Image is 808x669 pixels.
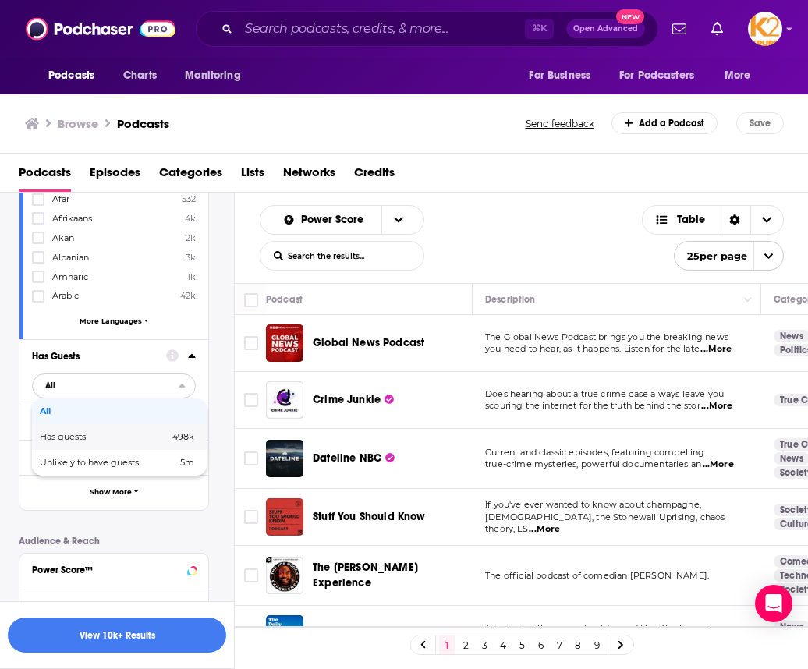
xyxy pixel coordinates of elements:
a: Podcasts [117,116,169,131]
span: Current and classic episodes, featuring compelling [485,447,705,458]
span: Albanian [52,252,89,263]
a: Episodes [90,160,140,192]
button: Save [736,112,784,134]
button: open menu [714,61,771,90]
span: ...More [529,523,560,536]
span: Categories [159,160,222,192]
span: true-crime mysteries, powerful documentaries an [485,458,701,469]
span: All [40,407,194,416]
button: Reach (Monthly) [32,596,196,615]
span: ...More [701,400,732,412]
span: This is what the news should sound like. The biggest [485,622,713,633]
h2: Choose List sort [260,205,424,235]
span: The Global News Podcast brings you the breaking news [485,331,728,342]
span: For Business [529,65,590,87]
img: Crime Junkie [266,381,303,419]
a: The Daily [313,626,360,642]
h2: filter dropdown [32,373,196,398]
div: Has guests [32,424,207,450]
input: Search podcasts, credits, & more... [239,16,525,41]
button: open menu [174,61,260,90]
span: 4k [185,213,196,224]
span: Afrikaans [52,213,92,224]
a: Add a Podcast [611,112,718,134]
a: Global News Podcast [266,324,303,362]
span: All [45,381,55,390]
span: Toggle select row [244,336,258,350]
a: Stuff You Should Know [266,498,303,536]
span: Arabic [52,290,79,301]
span: Crime Junkie [313,393,381,406]
span: Amharic [52,271,88,282]
img: Podchaser - Follow, Share and Rate Podcasts [26,14,175,44]
a: 2 [458,635,473,654]
button: Has Guests [32,346,166,366]
span: The [PERSON_NAME] Experience [313,561,418,589]
span: Toggle select row [244,393,258,407]
a: Lists [241,160,264,192]
button: open menu [270,214,382,225]
a: Show notifications dropdown [705,16,729,42]
span: Has guests [40,433,127,441]
h3: Browse [58,116,98,131]
span: Toggle select row [244,510,258,524]
a: Dateline NBC [313,451,395,466]
button: Power Score™ [32,560,196,579]
button: close menu [32,373,196,398]
button: View 10k+ Results [8,618,226,653]
span: Akan [52,232,74,243]
span: Toggle select row [244,568,258,582]
span: ...More [703,458,734,471]
img: The Daily [266,615,303,653]
img: The Joe Rogan Experience [266,557,303,594]
span: [DEMOGRAPHIC_DATA], the Stonewall Uprising, chaos theory, LS [485,511,725,535]
span: Stuff You Should Know [313,510,426,523]
a: Dateline NBC [266,440,303,477]
button: Choose View [642,205,785,235]
span: 42k [180,290,196,301]
button: open menu [674,241,784,271]
span: 498k [172,431,194,442]
span: More Languages [80,317,142,325]
span: Power Score [301,214,369,225]
span: Global News Podcast [313,336,424,349]
span: Logged in as K2Krupp [748,12,782,46]
div: Podcast [266,290,303,309]
button: open menu [609,61,717,90]
span: scouring the internet for the truth behind the stor [485,400,700,411]
a: Charts [113,61,166,90]
span: ⌘ K [525,19,554,39]
button: Send feedback [521,117,599,130]
a: 1 [439,635,455,654]
a: Podcasts [19,160,71,192]
a: 4 [495,635,511,654]
div: Search podcasts, credits, & more... [196,11,658,47]
button: open menu [381,206,414,234]
span: Charts [123,65,157,87]
button: More Languages [32,317,196,325]
div: Sort Direction [718,206,750,234]
a: 6 [533,635,548,654]
button: Column Actions [739,291,757,310]
div: Open Intercom Messenger [755,585,792,622]
a: 5 [514,635,530,654]
span: 1k [187,271,196,282]
a: 8 [570,635,586,654]
button: Open AdvancedNew [566,19,645,38]
span: Afar [52,193,69,204]
span: Does hearing about a true crime case always leave you [485,388,724,399]
span: New [616,9,644,24]
span: Show More [90,488,132,497]
span: Open Advanced [573,25,638,33]
a: 9 [589,635,604,654]
div: All [32,398,207,424]
span: If you've ever wanted to know about champagne, [485,499,701,510]
span: 3k [186,252,196,263]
